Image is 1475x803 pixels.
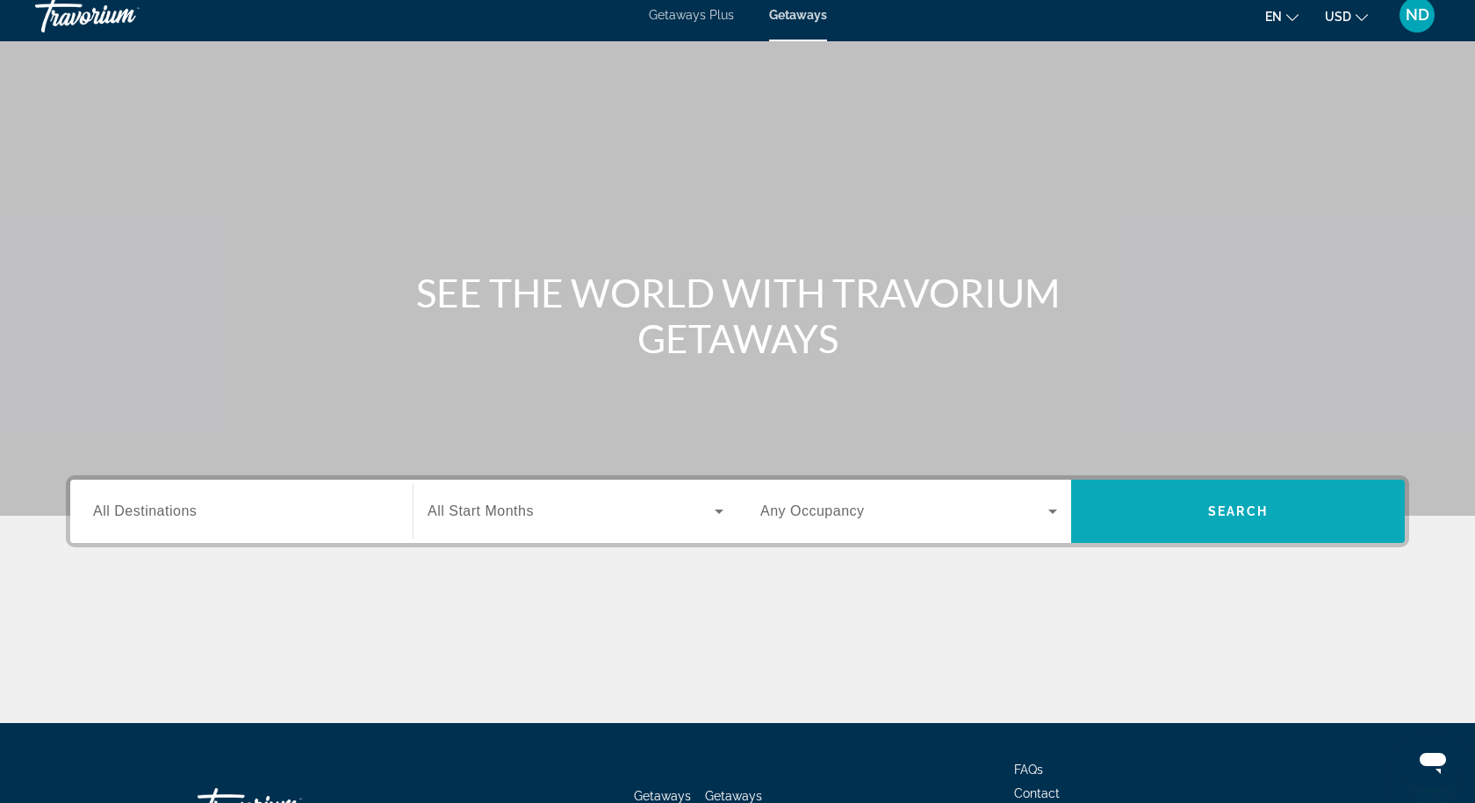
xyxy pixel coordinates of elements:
span: en [1265,10,1282,24]
h1: SEE THE WORLD WITH TRAVORIUM GETAWAYS [408,270,1067,361]
button: Search [1071,480,1405,543]
span: All Start Months [428,503,534,518]
span: Search [1208,504,1268,518]
span: ND [1406,6,1429,24]
a: FAQs [1014,763,1043,777]
a: Getaways [769,8,827,22]
span: USD [1325,10,1351,24]
a: Getaways [634,789,691,803]
iframe: Button to launch messaging window [1405,733,1461,789]
span: All Destinations [93,503,197,518]
button: Change language [1265,4,1299,29]
button: Change currency [1325,4,1368,29]
div: Search widget [70,480,1405,543]
a: Getaways Plus [649,8,734,22]
a: Contact [1014,786,1060,800]
span: Any Occupancy [760,503,865,518]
